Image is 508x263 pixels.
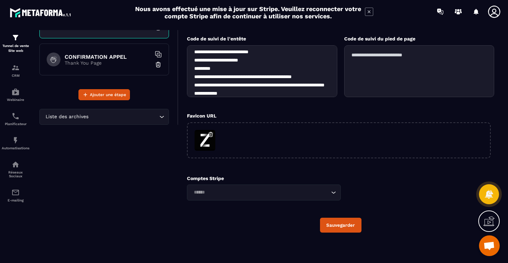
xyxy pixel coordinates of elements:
[11,160,20,169] img: social-network
[11,136,20,144] img: automations
[187,176,341,181] p: Comptes Stripe
[344,36,415,41] label: Code de suivi du pied de page
[44,113,90,121] span: Liste des archives
[155,61,162,68] img: trash
[11,112,20,120] img: scheduler
[2,198,29,202] p: E-mailing
[2,74,29,77] p: CRM
[2,107,29,131] a: schedulerschedulerPlanificateur
[65,54,151,60] h6: CONFIRMATION APPEL
[191,189,329,196] input: Search for option
[135,5,361,20] h2: Nous avons effectué une mise à jour sur Stripe. Veuillez reconnecter votre compte Stripe afin de ...
[65,60,151,66] p: Thank You Page
[2,28,29,58] a: formationformationTunnel de vente Site web
[320,218,361,233] button: Sauvegarder
[2,58,29,83] a: formationformationCRM
[90,91,126,98] span: Ajouter une étape
[2,155,29,183] a: social-networksocial-networkRéseaux Sociaux
[11,64,20,72] img: formation
[10,6,72,19] img: logo
[2,170,29,178] p: Réseaux Sociaux
[2,44,29,53] p: Tunnel de vente Site web
[2,131,29,155] a: automationsautomationsAutomatisations
[2,146,29,150] p: Automatisations
[78,89,130,100] button: Ajouter une étape
[2,98,29,102] p: Webinaire
[479,235,500,256] div: Ouvrir le chat
[39,109,169,125] div: Search for option
[2,83,29,107] a: automationsautomationsWebinaire
[187,113,216,119] label: Favicon URL
[11,88,20,96] img: automations
[2,122,29,126] p: Planificateur
[187,36,246,41] label: Code de suivi de l'entête
[11,188,20,197] img: email
[90,113,158,121] input: Search for option
[187,185,341,200] div: Search for option
[2,183,29,207] a: emailemailE-mailing
[11,34,20,42] img: formation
